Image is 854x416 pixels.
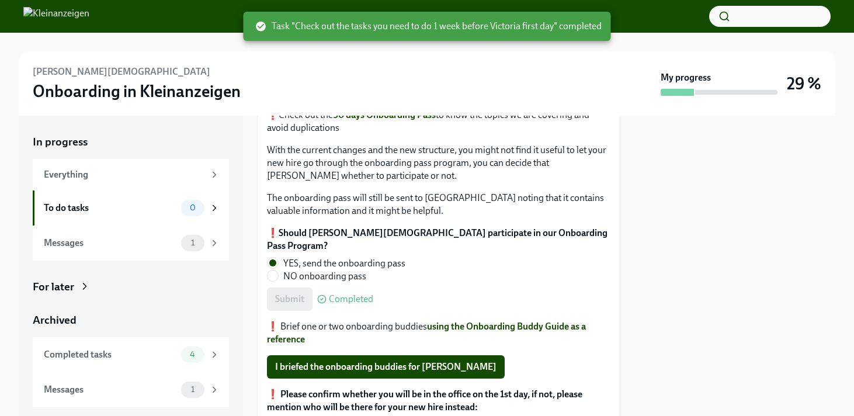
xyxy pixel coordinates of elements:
[33,337,229,372] a: Completed tasks4
[33,279,229,294] a: For later
[33,372,229,407] a: Messages1
[283,257,405,270] span: YES, send the onboarding pass
[267,144,610,182] p: With the current changes and the new structure, you might not find it useful to let your new hire...
[275,361,497,373] span: I briefed the onboarding buddies for [PERSON_NAME]
[33,81,241,102] h3: Onboarding in Kleinanzeigen
[267,109,610,134] p: ❗️Check out the to know the topics we are covering and avoid duplications
[267,320,610,346] p: ❗️ Brief one or two onboarding buddies
[255,20,602,33] span: Task "Check out the tasks you need to do 1 week before Victoria first day" completed
[183,203,203,212] span: 0
[44,168,204,181] div: Everything
[33,313,229,328] a: Archived
[329,294,373,304] span: Completed
[787,73,821,94] h3: 29 %
[33,65,210,78] h6: [PERSON_NAME][DEMOGRAPHIC_DATA]
[23,7,89,26] img: Kleinanzeigen
[33,134,229,150] a: In progress
[267,388,610,414] label: ❗️ Please confirm whether you will be in the office on the 1st day, if not, please mention who wi...
[33,279,74,294] div: For later
[283,270,366,283] span: NO onboarding pass
[661,71,711,84] strong: My progress
[267,355,505,379] button: I briefed the onboarding buddies for [PERSON_NAME]
[183,350,202,359] span: 4
[33,226,229,261] a: Messages1
[44,202,176,214] div: To do tasks
[44,237,176,249] div: Messages
[267,192,610,217] p: The onboarding pass will still be sent to [GEOGRAPHIC_DATA] noting that it contains valuable info...
[44,348,176,361] div: Completed tasks
[184,385,202,394] span: 1
[33,190,229,226] a: To do tasks0
[184,238,202,247] span: 1
[33,159,229,190] a: Everything
[267,227,610,252] label: ❗️Should [PERSON_NAME][DEMOGRAPHIC_DATA] participate in our Onboarding Pass Program?
[44,383,176,396] div: Messages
